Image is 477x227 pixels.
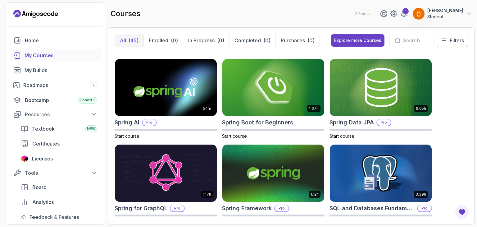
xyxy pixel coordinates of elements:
a: feedback [17,211,101,223]
p: Purchases [281,37,305,44]
button: Tools [10,167,101,178]
p: Completed [234,37,261,44]
span: NEW [87,126,96,131]
a: analytics [17,196,101,208]
button: Open Feedback Button [455,205,470,220]
p: 0 Points [355,11,370,17]
a: courses [10,49,101,62]
img: user profile image [413,8,425,20]
p: 1.67h [309,106,319,111]
img: SQL and Databases Fundamentals card [330,145,432,202]
span: Start course [115,133,139,139]
p: Filters [450,37,464,44]
div: (0) [263,37,270,44]
a: bootcamp [10,94,101,106]
p: Pro [418,205,431,211]
div: 1 [402,8,409,14]
span: Feedback & Features [30,213,79,221]
span: Start course [329,133,354,139]
p: 6.65h [416,106,426,111]
button: All(45) [115,34,143,47]
span: Analytics [32,198,54,206]
button: Enrolled(0) [143,34,183,47]
button: Resources [10,109,101,120]
a: home [10,34,101,47]
a: licenses [17,152,101,165]
p: All [120,37,126,44]
span: Start course [222,48,247,53]
p: 54m [203,106,211,111]
div: My Builds [25,67,97,74]
p: Pro [143,119,156,126]
a: Landing page [13,9,58,19]
h2: courses [111,9,140,19]
div: Explore more Courses [334,37,381,44]
p: Student [427,14,463,20]
div: Tools [25,169,97,177]
div: (0) [307,37,315,44]
span: Textbook [32,125,55,132]
h2: Spring Boot for Beginners [222,118,293,127]
div: (0) [171,37,178,44]
div: Resources [25,111,97,118]
p: Pro [377,119,391,126]
a: roadmaps [10,79,101,91]
span: Start course [222,133,247,139]
a: certificates [17,137,101,150]
span: Board [32,183,47,191]
h2: Spring for GraphQL [115,204,167,213]
h2: Spring AI [115,118,139,127]
img: Spring Data JPA card [330,59,432,116]
input: Search... [403,37,429,44]
a: textbook [17,123,101,135]
div: (45) [129,37,139,44]
span: Licenses [32,155,53,162]
button: In Progress(0) [183,34,229,47]
a: builds [10,64,101,76]
img: Spring AI card [115,59,217,116]
p: In Progress [188,37,215,44]
button: Purchases(0) [275,34,320,47]
p: [PERSON_NAME] [427,7,463,14]
span: Cohort 3 [79,98,96,103]
p: Pro [275,205,288,211]
div: Bootcamp [25,96,97,104]
p: Pro [170,205,184,211]
p: 3.39h [416,192,426,197]
p: 1.12h [311,192,319,197]
button: Explore more Courses [331,34,384,47]
button: Filters [437,34,468,47]
img: Spring Framework card [222,145,324,202]
button: Completed(0) [229,34,275,47]
img: Spring for GraphQL card [115,145,217,202]
img: jetbrains icon [21,155,28,162]
span: 7 [92,83,95,88]
h2: Spring Framework [222,204,272,213]
h2: SQL and Databases Fundamentals [329,204,415,213]
p: 1.17h [203,192,211,197]
h2: Spring Data JPA [329,118,374,127]
a: board [17,181,101,193]
div: Home [25,37,97,44]
div: Roadmaps [23,81,97,89]
span: Start course [115,48,139,53]
span: Start course [329,48,354,53]
div: (0) [217,37,224,44]
button: user profile image[PERSON_NAME]Student [412,7,472,20]
a: 1 [400,10,407,17]
p: Enrolled [149,37,168,44]
img: Spring Boot for Beginners card [222,59,324,116]
span: Certificates [32,140,60,147]
div: My Courses [25,52,97,59]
